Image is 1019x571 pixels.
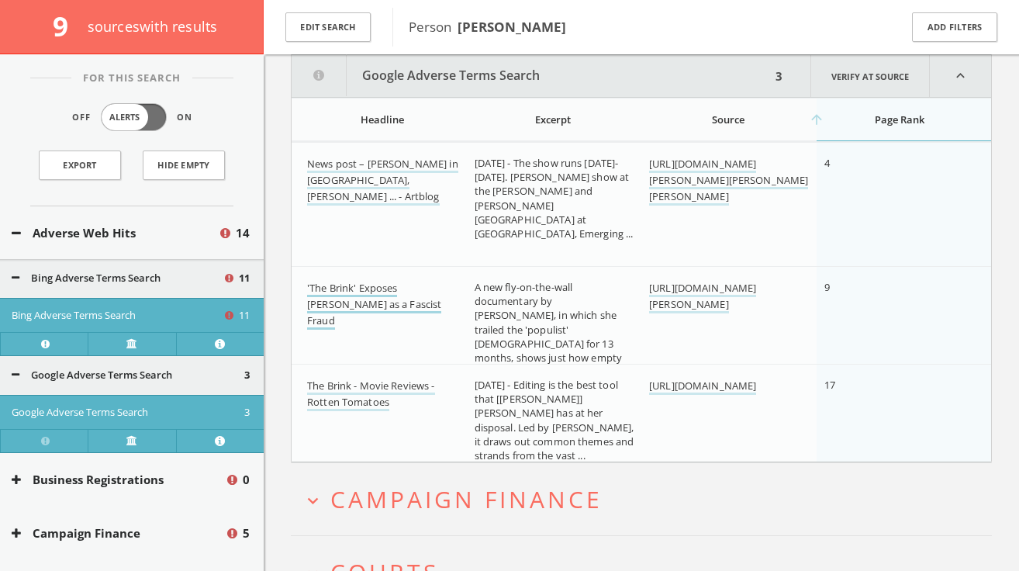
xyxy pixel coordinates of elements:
span: 17 [824,378,835,392]
button: Google Adverse Terms Search [292,55,771,97]
span: 4 [824,156,830,170]
div: Source [649,112,807,126]
span: 11 [239,271,250,286]
button: Business Registrations [12,471,225,489]
span: source s with results [88,17,218,36]
span: 5 [243,524,250,542]
i: expand_less [930,55,991,97]
button: Add Filters [912,12,997,43]
b: [PERSON_NAME] [458,18,566,36]
button: Campaign Finance [12,524,225,542]
div: grid [292,142,991,462]
div: Excerpt [475,112,633,126]
a: Verify at source [810,55,930,97]
span: A new fly-on-the-wall documentary by [PERSON_NAME], in which she trailed the 'populist' [DEMOGRAP... [475,280,623,379]
span: 9 [824,280,830,294]
button: Edit Search [285,12,371,43]
a: [URL][DOMAIN_NAME][PERSON_NAME][PERSON_NAME][PERSON_NAME] [649,157,808,206]
span: On [177,111,192,124]
button: expand_moreCampaign Finance [302,486,992,512]
button: Hide Empty [143,151,225,180]
span: 0 [243,471,250,489]
a: Export [39,151,121,180]
span: Person [409,18,566,36]
a: Verify at source [88,332,175,355]
span: 11 [239,308,250,324]
a: 'The Brink' Exposes [PERSON_NAME] as a Fascist Fraud [307,281,441,330]
span: Off [72,111,91,124]
a: The Brink - Movie Reviews - Rotten Tomatoes [307,379,435,411]
span: For This Search [71,71,192,86]
div: Page Rank [824,112,976,126]
i: expand_more [302,490,323,511]
a: Verify at source [88,429,175,452]
div: 3 [771,55,787,97]
span: 3 [244,368,250,383]
a: [URL][DOMAIN_NAME][PERSON_NAME] [649,281,756,313]
button: Adverse Web Hits [12,224,218,242]
div: Headline [307,112,458,126]
a: News post – [PERSON_NAME] in [GEOGRAPHIC_DATA], [PERSON_NAME] ... - Artblog [307,157,458,206]
span: Campaign Finance [330,483,603,515]
button: Bing Adverse Terms Search [12,271,223,286]
button: Bing Adverse Terms Search [12,308,223,324]
span: 9 [53,8,81,44]
span: [DATE] - Editing is the best tool that [[PERSON_NAME]] [PERSON_NAME] has at her disposal. Led by ... [475,378,634,462]
span: [DATE] - The show runs [DATE]- [DATE]. [PERSON_NAME] show at the [PERSON_NAME] and [PERSON_NAME][... [475,156,634,241]
span: 3 [244,405,250,420]
button: Google Adverse Terms Search [12,368,244,383]
span: 14 [236,224,250,242]
button: Google Adverse Terms Search [12,405,244,420]
i: arrow_upward [809,112,824,127]
a: [URL][DOMAIN_NAME] [649,379,756,395]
